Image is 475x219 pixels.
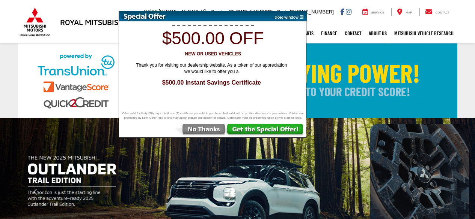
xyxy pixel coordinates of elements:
[269,11,307,21] img: close window
[158,9,206,15] span: [PHONE_NUMBER]
[18,43,457,118] img: Check Your Buying Power
[346,9,351,15] a: Instagram: Click to visit our Instagram page
[277,9,288,15] span: Parts
[406,11,412,14] span: Map
[419,8,455,16] a: Contact
[123,52,303,57] h3: New or Used Vehicles
[123,29,303,48] h1: $500.00 off
[391,8,418,16] a: Map
[340,9,344,15] a: Facebook: Click to visit our Facebook page
[371,11,385,14] span: Service
[357,8,390,16] a: Service
[435,11,449,14] span: Contact
[131,62,292,75] span: Thank you for visiting our dealership website. As a token of our appreciation we would like to of...
[127,79,296,87] span: $500.00 Instant Savings Certificate
[229,9,273,15] span: [PHONE_NUMBER]
[298,24,317,43] a: Parts: Opens in a new tab
[144,9,157,15] span: Sales
[174,124,226,137] img: No Thanks, Continue to Website
[211,9,227,15] span: Service
[119,11,269,21] img: Special Offer
[391,24,457,43] a: Mitsubishi Vehicle Research
[341,24,365,43] a: Contact
[317,24,341,43] a: Finance
[226,124,306,137] img: Get the Special Offer
[18,7,52,37] img: Mitsubishi
[365,24,391,43] a: About Us
[60,18,126,26] h3: Royal Mitsubishi
[290,9,334,15] span: [PHONE_NUMBER]
[121,111,305,120] span: Offer valid for thirty (30) days. Limit one (1) certificate per vehicle purchase. Not valid with ...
